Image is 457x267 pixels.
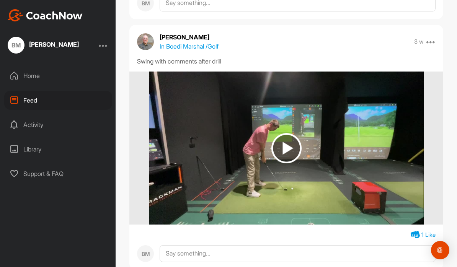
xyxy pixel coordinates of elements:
div: Home [4,66,112,85]
div: Open Intercom Messenger [431,241,449,259]
img: media [149,72,423,225]
div: Swing with comments after drill [137,57,436,66]
div: Feed [4,91,112,110]
img: play [271,133,302,163]
div: Activity [4,115,112,134]
p: 3 w [414,38,424,46]
div: BM [8,37,24,54]
p: [PERSON_NAME] [160,33,219,42]
img: CoachNow [8,9,83,21]
p: In Boedi Marshal / Golf [160,42,219,51]
div: Support & FAQ [4,164,112,183]
div: 1 Like [421,231,436,239]
div: BM [137,245,154,262]
div: Library [4,140,112,159]
img: avatar [137,33,154,50]
div: [PERSON_NAME] [29,41,79,47]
